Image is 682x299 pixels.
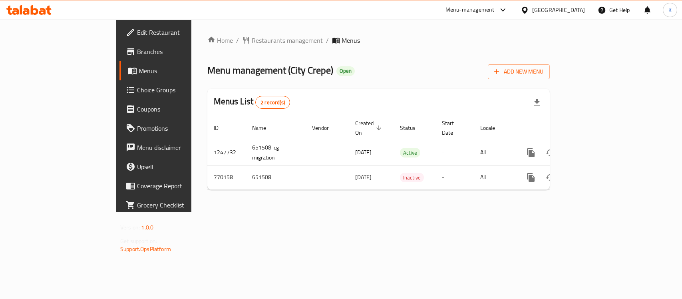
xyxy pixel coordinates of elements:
[494,67,543,77] span: Add New Menu
[242,36,323,45] a: Restaurants management
[541,168,560,187] button: Change Status
[119,23,230,42] a: Edit Restaurant
[141,222,153,233] span: 1.0.0
[137,124,224,133] span: Promotions
[137,47,224,56] span: Branches
[521,168,541,187] button: more
[120,222,140,233] span: Version:
[137,181,224,191] span: Coverage Report
[400,148,420,157] span: Active
[214,96,290,109] h2: Menus List
[139,66,224,76] span: Menus
[355,147,372,157] span: [DATE]
[474,165,515,189] td: All
[256,99,290,106] span: 2 record(s)
[400,173,424,182] span: Inactive
[137,200,224,210] span: Grocery Checklist
[236,36,239,45] li: /
[541,143,560,162] button: Change Status
[137,104,224,114] span: Coupons
[326,36,329,45] li: /
[119,61,230,80] a: Menus
[255,96,290,109] div: Total records count
[668,6,672,14] span: K
[442,118,464,138] span: Start Date
[119,42,230,61] a: Branches
[137,143,224,152] span: Menu disclaimer
[119,100,230,119] a: Coupons
[480,123,505,133] span: Locale
[336,66,355,76] div: Open
[252,36,323,45] span: Restaurants management
[252,123,276,133] span: Name
[400,123,426,133] span: Status
[207,36,550,45] nav: breadcrumb
[515,116,604,140] th: Actions
[137,28,224,37] span: Edit Restaurant
[355,172,372,182] span: [DATE]
[445,5,495,15] div: Menu-management
[119,157,230,176] a: Upsell
[342,36,360,45] span: Menus
[474,140,515,165] td: All
[120,244,171,254] a: Support.OpsPlatform
[435,140,474,165] td: -
[119,80,230,100] a: Choice Groups
[214,123,229,133] span: ID
[120,236,157,246] span: Get support on:
[312,123,339,133] span: Vendor
[488,64,550,79] button: Add New Menu
[207,61,333,79] span: Menu management ( City Crepe )
[532,6,585,14] div: [GEOGRAPHIC_DATA]
[521,143,541,162] button: more
[527,93,547,112] div: Export file
[207,116,604,190] table: enhanced table
[355,118,384,138] span: Created On
[336,68,355,74] span: Open
[246,140,306,165] td: 651508-cg migration
[119,138,230,157] a: Menu disclaimer
[119,119,230,138] a: Promotions
[435,165,474,189] td: -
[137,162,224,171] span: Upsell
[119,195,230,215] a: Grocery Checklist
[137,85,224,95] span: Choice Groups
[246,165,306,189] td: 651508
[119,176,230,195] a: Coverage Report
